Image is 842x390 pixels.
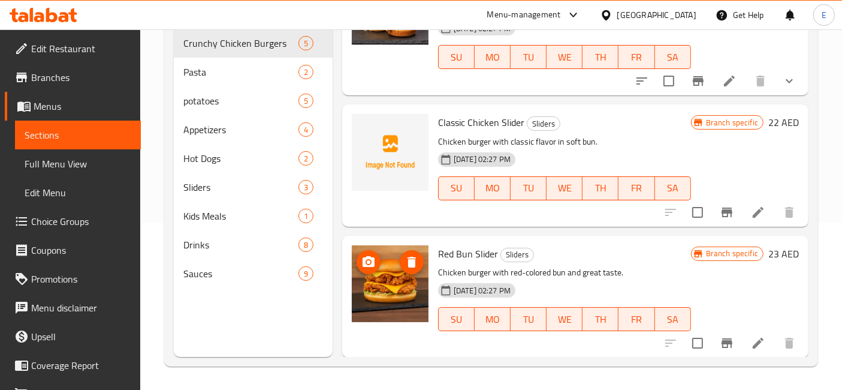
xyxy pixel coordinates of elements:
span: TU [515,49,542,66]
span: FR [623,311,650,328]
button: upload picture [357,250,381,274]
span: Coverage Report [31,358,131,373]
span: Edit Menu [25,185,131,200]
a: Branches [5,63,141,92]
span: FR [623,179,650,197]
a: Sections [15,121,141,149]
span: 5 [299,95,313,107]
span: Choice Groups [31,214,131,229]
a: Edit menu item [722,74,737,88]
span: 3 [299,182,313,193]
span: 2 [299,67,313,78]
span: [DATE] 02:27 PM [449,285,515,296]
span: Hot Dogs [183,151,298,166]
span: MO [479,49,506,66]
button: SU [438,45,475,69]
span: Upsell [31,329,131,344]
span: Sliders [527,117,560,131]
div: items [298,65,313,79]
a: Coupons [5,236,141,265]
button: WE [547,176,583,200]
a: Full Menu View [15,149,141,178]
button: TH [583,45,618,69]
button: delete [775,198,804,227]
button: Branch-specific-item [713,198,741,227]
span: Drinks [183,238,298,252]
div: items [298,180,313,194]
button: show more [775,67,804,95]
span: 2 [299,153,313,164]
button: MO [475,45,511,69]
a: Coverage Report [5,351,141,380]
span: Branch specific [701,117,763,128]
nav: Menu sections [174,24,333,293]
a: Edit menu item [751,205,765,220]
span: potatoes [183,94,298,108]
span: TU [515,311,542,328]
button: SA [655,176,691,200]
div: items [298,151,313,166]
span: Edit Restaurant [31,41,131,56]
span: MO [479,311,506,328]
h6: 22 AED [768,114,799,131]
span: TH [587,311,614,328]
div: Sliders [527,116,560,131]
button: SA [655,307,691,331]
a: Edit Menu [15,178,141,207]
button: TU [511,307,547,331]
div: Pasta2 [174,58,333,86]
div: items [298,209,313,223]
span: SU [443,49,470,66]
span: Coupons [31,243,131,257]
span: Appetizers [183,122,298,137]
button: SU [438,176,475,200]
a: Promotions [5,265,141,293]
div: items [298,238,313,252]
div: Hot Dogs2 [174,144,333,173]
span: TU [515,179,542,197]
div: Appetizers4 [174,115,333,144]
span: WE [551,311,578,328]
div: Menu-management [487,8,561,22]
span: SU [443,311,470,328]
div: items [298,122,313,137]
span: Promotions [31,272,131,286]
span: 1 [299,211,313,222]
span: Sliders [183,180,298,194]
span: Pasta [183,65,298,79]
button: TH [583,307,618,331]
span: Branch specific [701,248,763,259]
div: [GEOGRAPHIC_DATA] [617,8,696,22]
img: Red Bun Slider [352,245,428,322]
span: [DATE] 02:27 PM [449,154,515,165]
button: delete image [400,250,424,274]
div: Sliders [500,248,534,262]
span: Menu disclaimer [31,301,131,315]
span: 5 [299,38,313,49]
button: FR [618,307,654,331]
span: Select to update [685,331,710,356]
a: Menus [5,92,141,121]
span: E [822,8,826,22]
span: Sauces [183,266,298,281]
span: Branches [31,70,131,85]
a: Menu disclaimer [5,293,141,322]
button: SU [438,307,475,331]
span: SA [660,311,686,328]
button: TU [511,176,547,200]
span: Crunchy Chicken Burgers [183,36,298,50]
button: WE [547,45,583,69]
a: Edit menu item [751,336,765,350]
button: TH [583,176,618,200]
span: Menus [34,99,131,113]
span: WE [551,49,578,66]
div: Sauces9 [174,259,333,288]
div: Sliders3 [174,173,333,202]
span: Full Menu View [25,157,131,171]
div: items [298,94,313,108]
